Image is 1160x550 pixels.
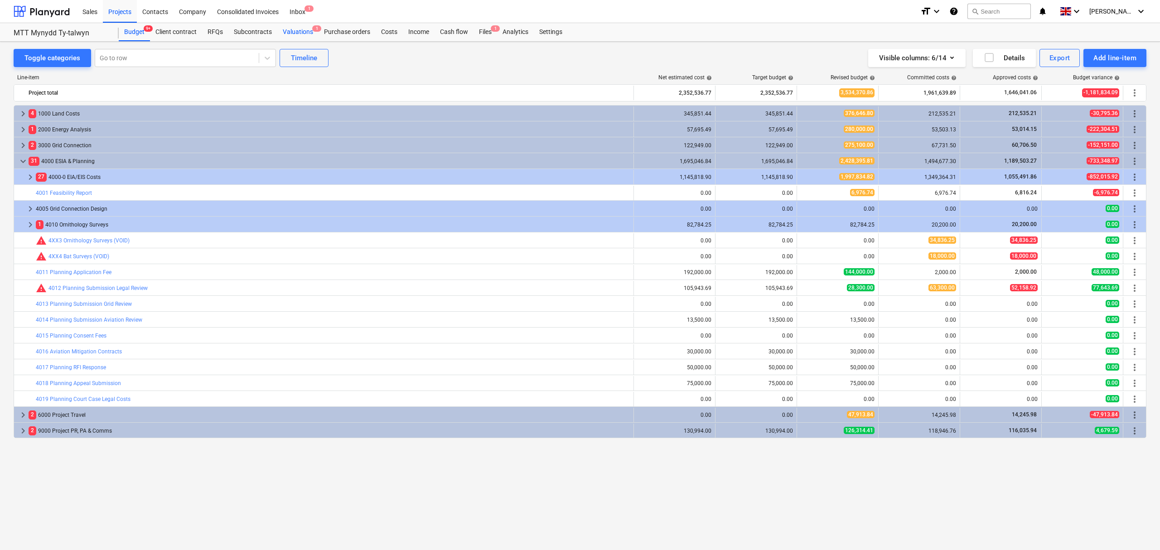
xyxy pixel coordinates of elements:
[29,122,630,137] div: 2000 Energy Analysis
[964,317,1038,323] div: 0.00
[882,126,956,133] div: 53,503.13
[801,333,875,339] div: 0.00
[1003,174,1038,180] span: 1,055,491.86
[1129,425,1140,436] span: More actions
[831,74,875,81] div: Revised budget
[719,190,793,196] div: 0.00
[48,253,109,260] a: 4XX4 Bat Surveys (VOID)
[36,251,47,262] span: Committed costs exceed revised budget
[1093,189,1119,196] span: -6,976.74
[150,23,202,41] a: Client contract
[18,410,29,420] span: keyboard_arrow_right
[491,25,500,32] span: 1
[801,396,875,402] div: 0.00
[928,252,956,260] span: 18,000.00
[1129,299,1140,309] span: More actions
[435,23,474,41] a: Cash flow
[839,173,875,180] span: 1,997,834.82
[1112,75,1120,81] span: help
[18,124,29,135] span: keyboard_arrow_right
[907,74,957,81] div: Committed costs
[879,52,955,64] div: Visible columns : 6/14
[638,253,711,260] div: 0.00
[29,109,36,118] span: 4
[1129,219,1140,230] span: More actions
[534,23,568,41] a: Settings
[280,49,329,67] button: Timeline
[949,6,958,17] i: Knowledge base
[719,253,793,260] div: 0.00
[14,29,108,38] div: MTT Mynydd Ty-talwyn
[719,126,793,133] div: 57,695.49
[850,189,875,196] span: 6,976.74
[144,25,153,32] span: 9+
[1129,362,1140,373] span: More actions
[801,253,875,260] div: 0.00
[928,284,956,291] span: 63,300.00
[638,348,711,355] div: 30,000.00
[1010,236,1038,244] span: 34,836.25
[719,317,793,323] div: 13,500.00
[719,222,793,228] div: 82,784.25
[119,23,150,41] a: Budget9+
[882,301,956,307] div: 0.00
[1129,172,1140,183] span: More actions
[638,364,711,371] div: 50,000.00
[1129,108,1140,119] span: More actions
[1071,6,1082,17] i: keyboard_arrow_down
[847,284,875,291] span: 28,300.00
[1129,188,1140,198] span: More actions
[882,174,956,180] div: 1,349,364.31
[1049,52,1070,64] div: Export
[882,412,956,418] div: 14,245.98
[319,23,376,41] a: Purchase orders
[882,269,956,275] div: 2,000.00
[1073,74,1120,81] div: Budget variance
[638,285,711,291] div: 105,943.69
[1031,75,1038,81] span: help
[801,380,875,386] div: 75,000.00
[1011,411,1038,418] span: 14,245.98
[719,396,793,402] div: 0.00
[1106,347,1119,355] span: 0.00
[1087,157,1119,164] span: -733,348.97
[801,348,875,355] div: 30,000.00
[638,111,711,117] div: 345,851.44
[719,412,793,418] div: 0.00
[638,126,711,133] div: 57,695.49
[882,222,956,228] div: 20,200.00
[844,427,875,434] span: 126,314.41
[36,364,106,371] a: 4017 Planning RFI Response
[403,23,435,41] div: Income
[36,190,92,196] a: 4001 Feasibility Report
[1095,427,1119,434] span: 4,679.59
[29,410,36,419] span: 2
[1129,410,1140,420] span: More actions
[18,156,29,167] span: keyboard_arrow_down
[1010,284,1038,291] span: 52,158.92
[1106,300,1119,307] span: 0.00
[1115,507,1160,550] iframe: Chat Widget
[25,172,36,183] span: keyboard_arrow_right
[1129,314,1140,325] span: More actions
[1087,141,1119,149] span: -152,151.00
[719,174,793,180] div: 1,145,818.90
[786,75,793,81] span: help
[839,88,875,97] span: 3,534,370.86
[1129,235,1140,246] span: More actions
[36,301,132,307] a: 4013 Planning Submission Grid Review
[1014,269,1038,275] span: 2,000.00
[801,364,875,371] div: 50,000.00
[29,426,36,435] span: 2
[497,23,534,41] a: Analytics
[638,380,711,386] div: 75,000.00
[719,206,793,212] div: 0.00
[14,49,91,67] button: Toggle categories
[1008,427,1038,434] span: 116,035.94
[638,237,711,244] div: 0.00
[14,74,634,81] div: Line-item
[1129,267,1140,278] span: More actions
[638,174,711,180] div: 1,145,818.90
